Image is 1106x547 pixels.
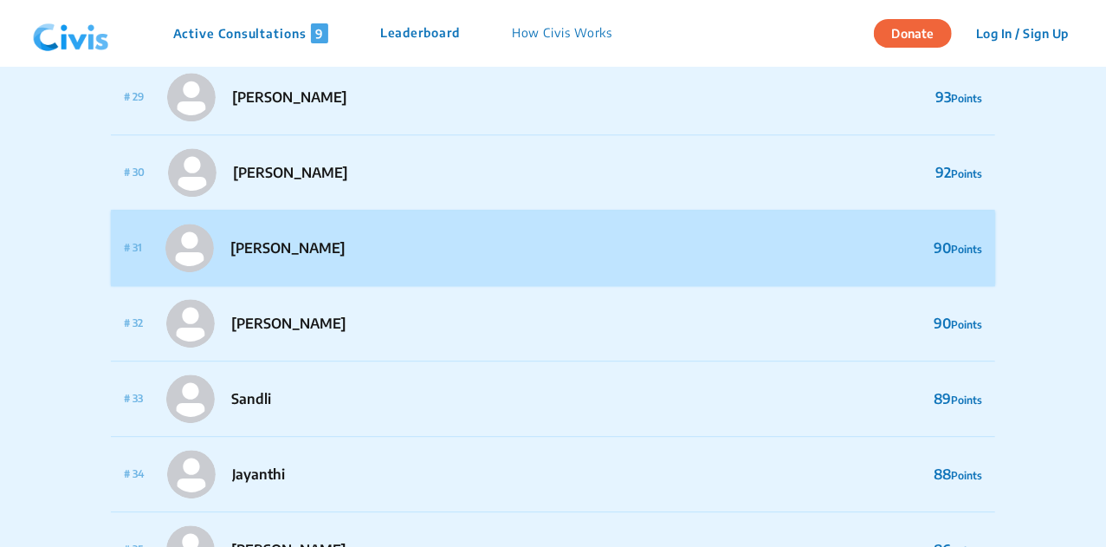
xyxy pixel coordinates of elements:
[231,388,271,409] p: Sandli
[166,374,215,423] img: profile Picture
[512,23,613,43] p: How Civis Works
[124,240,142,256] p: # 31
[874,23,965,41] a: Donate
[232,87,347,107] p: [PERSON_NAME]
[232,464,285,485] p: Jayanthi
[124,165,145,180] p: # 30
[231,313,346,334] p: [PERSON_NAME]
[934,388,982,409] p: 89
[951,394,982,407] span: Points
[167,73,216,121] img: profile Picture
[951,243,982,256] span: Points
[124,89,144,105] p: # 29
[951,167,982,180] span: Points
[951,92,982,105] span: Points
[380,23,460,43] p: Leaderboard
[166,299,215,348] img: profile Picture
[124,466,144,482] p: # 34
[167,450,216,498] img: profile Picture
[26,8,116,60] img: navlogo.png
[124,316,143,331] p: # 32
[124,391,143,407] p: # 33
[935,162,982,183] p: 92
[934,313,982,334] p: 90
[874,19,952,48] button: Donate
[233,162,348,183] p: [PERSON_NAME]
[165,224,214,272] img: profile Picture
[168,148,217,197] img: profile Picture
[951,318,982,331] span: Points
[311,23,328,43] span: 9
[965,20,1080,47] button: Log In / Sign Up
[934,464,982,485] p: 88
[173,23,328,43] p: Active Consultations
[935,87,982,107] p: 93
[951,469,982,482] span: Points
[230,238,346,258] p: [PERSON_NAME]
[934,238,982,258] p: 90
